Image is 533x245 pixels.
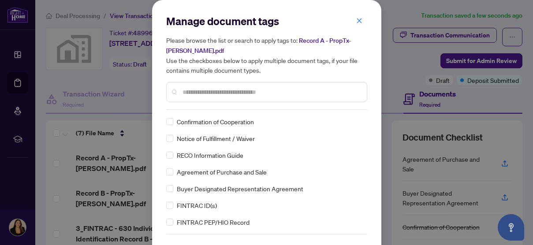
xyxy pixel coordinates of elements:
[177,117,254,126] span: Confirmation of Cooperation
[177,184,303,193] span: Buyer Designated Representation Agreement
[177,167,267,177] span: Agreement of Purchase and Sale
[177,134,255,143] span: Notice of Fulfillment / Waiver
[166,35,367,75] h5: Please browse the list or search to apply tags to: Use the checkboxes below to apply multiple doc...
[177,217,250,227] span: FINTRAC PEP/HIO Record
[356,18,362,24] span: close
[166,14,367,28] h2: Manage document tags
[177,150,243,160] span: RECO Information Guide
[498,214,524,241] button: Open asap
[177,200,217,210] span: FINTRAC ID(s)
